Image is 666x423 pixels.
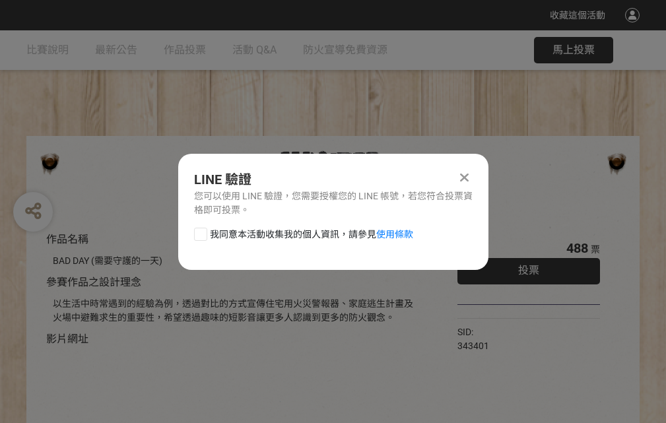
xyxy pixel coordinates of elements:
[534,37,613,63] button: 馬上投票
[164,44,206,56] span: 作品投票
[518,264,539,277] span: 投票
[46,333,88,345] span: 影片網址
[26,44,69,56] span: 比賽說明
[194,189,473,217] div: 您可以使用 LINE 驗證，您需要授權您的 LINE 帳號，若您符合投票資格即可投票。
[232,44,277,56] span: 活動 Q&A
[303,30,387,70] a: 防火宣導免費資源
[95,44,137,56] span: 最新公告
[194,170,473,189] div: LINE 驗證
[552,44,595,56] span: 馬上投票
[303,44,387,56] span: 防火宣導免費資源
[591,244,600,255] span: 票
[492,325,558,339] iframe: Facebook Share
[566,240,588,256] span: 488
[376,229,413,240] a: 使用條款
[46,276,141,288] span: 參賽作品之設計理念
[95,30,137,70] a: 最新公告
[550,10,605,20] span: 收藏這個活動
[53,254,418,268] div: BAD DAY (需要守護的一天)
[26,30,69,70] a: 比賽說明
[53,297,418,325] div: 以生活中時常遇到的經驗為例，透過對比的方式宣傳住宅用火災警報器、家庭逃生計畫及火場中避難求生的重要性，希望透過趣味的短影音讓更多人認識到更多的防火觀念。
[232,30,277,70] a: 活動 Q&A
[457,327,489,351] span: SID: 343401
[210,228,413,242] span: 我同意本活動收集我的個人資訊，請參見
[164,30,206,70] a: 作品投票
[46,233,88,245] span: 作品名稱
